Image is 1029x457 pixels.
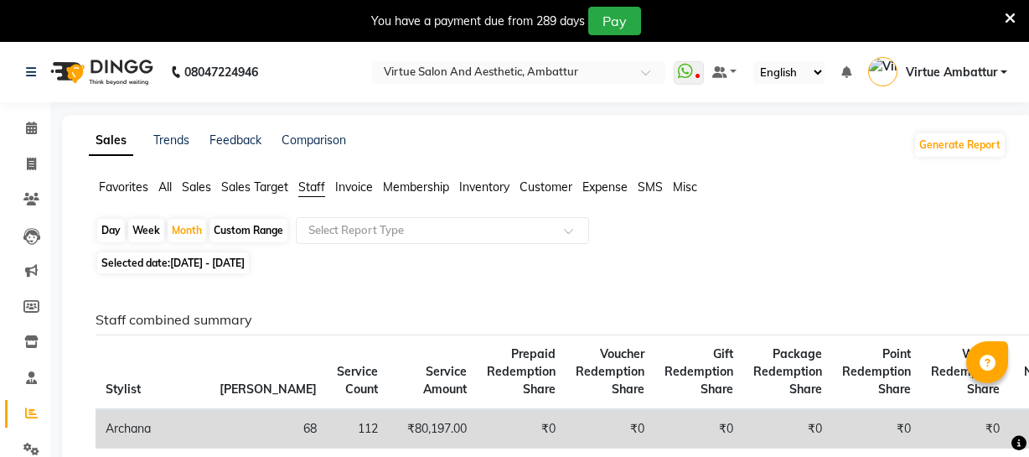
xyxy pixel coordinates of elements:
span: Virtue Ambattur [906,64,997,81]
span: Membership [383,179,449,195]
span: Package Redemption Share [753,346,822,397]
td: 112 [327,409,388,449]
td: Archana [96,409,209,449]
span: Customer [520,179,572,195]
span: [DATE] - [DATE] [170,257,245,269]
span: Wallet Redemption Share [931,346,1000,397]
span: Sales Target [221,179,288,195]
span: SMS [638,179,663,195]
img: logo [43,49,158,96]
td: ₹0 [477,409,566,449]
span: Prepaid Redemption Share [487,346,556,397]
button: Pay [588,7,641,35]
span: Point Redemption Share [842,346,911,397]
span: Staff [298,179,325,195]
span: Gift Redemption Share [664,346,733,397]
iframe: chat widget [959,390,1012,440]
span: [PERSON_NAME] [220,382,317,397]
b: 08047224946 [184,49,258,96]
td: ₹0 [654,409,743,449]
td: ₹0 [832,409,921,449]
td: ₹0 [921,409,1010,449]
span: Selected date: [97,252,249,273]
td: ₹0 [566,409,654,449]
td: 68 [209,409,327,449]
span: Service Count [337,364,378,397]
span: Inventory [459,179,509,195]
a: Comparison [282,132,346,148]
a: Trends [153,132,189,148]
div: You have a payment due from 289 days [371,13,585,30]
span: Voucher Redemption Share [576,346,644,397]
h6: Staff combined summary [96,312,993,328]
span: Favorites [99,179,148,195]
span: Expense [582,179,628,195]
span: Stylist [106,382,141,397]
div: Day [97,219,125,242]
img: Virtue Ambattur [868,57,897,86]
span: Misc [673,179,697,195]
span: All [158,179,172,195]
a: Feedback [209,132,261,148]
span: Service Amount [423,364,467,397]
a: Sales [89,126,133,156]
span: Invoice [335,179,373,195]
td: ₹0 [743,409,832,449]
button: Generate Report [915,133,1005,157]
td: ₹80,197.00 [388,409,477,449]
div: Custom Range [209,219,287,242]
div: Month [168,219,206,242]
span: Sales [182,179,211,195]
div: Week [128,219,164,242]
